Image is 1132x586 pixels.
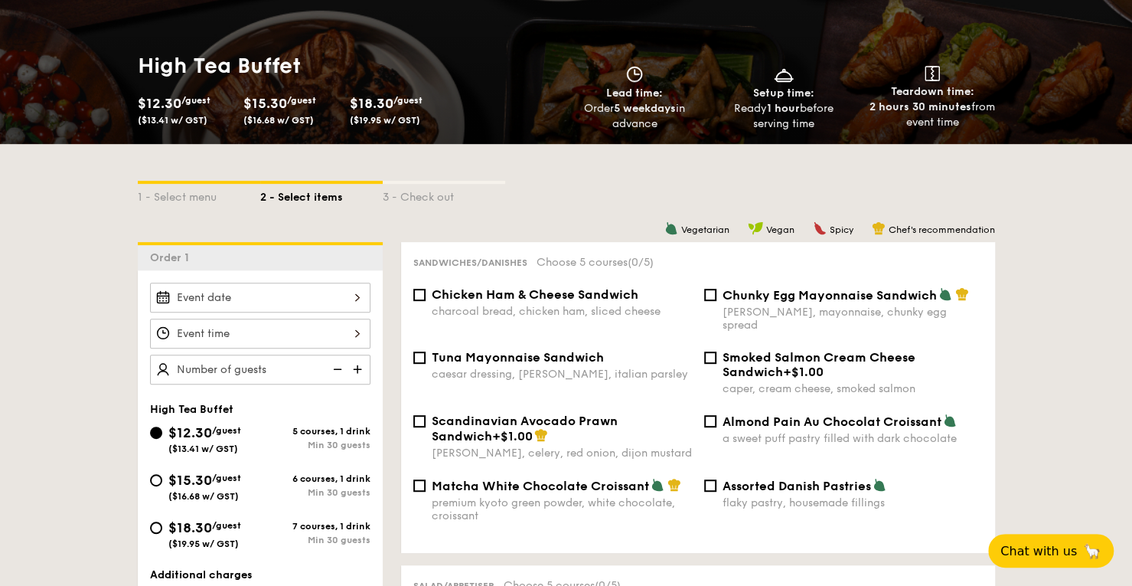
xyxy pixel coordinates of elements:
[566,101,703,132] div: Order in advance
[534,428,548,442] img: icon-chef-hat.a58ddaea.svg
[704,415,716,427] input: Almond Pain Au Chocolat Croissanta sweet puff pastry filled with dark chocolate
[704,480,716,492] input: Assorted Danish Pastriesflaky pastry, housemade fillings
[150,319,370,349] input: Event time
[723,350,915,379] span: Smoked Salmon Cream Cheese Sandwich
[350,95,393,112] span: $18.30
[432,447,692,460] div: [PERSON_NAME], celery, red onion, dijon mustard
[723,288,937,303] span: Chunky Egg Mayonnaise Sandwich
[830,224,853,235] span: Spicy
[260,487,370,498] div: Min 30 guests
[704,352,716,364] input: Smoked Salmon Cream Cheese Sandwich+$1.00caper, cream cheese, smoked salmon
[681,224,729,235] span: Vegetarian
[138,52,560,80] h1: High Tea Buffet
[766,224,794,235] span: Vegan
[753,87,814,100] span: Setup time:
[715,101,852,132] div: Ready before serving time
[260,535,370,545] div: Min 30 guests
[168,491,239,502] span: ($16.68 w/ GST)
[168,539,239,549] span: ($19.95 w/ GST)
[723,496,983,509] div: flaky pastry, housemade fillings
[413,480,426,492] input: Matcha White Chocolate Croissantpremium kyoto green powder, white chocolate, croissant
[723,414,941,429] span: Almond Pain Au Chocolat Croissant
[925,66,940,81] img: icon-teardown.65201eee.svg
[383,184,505,205] div: 3 - Check out
[150,403,233,416] span: High Tea Buffet
[432,350,604,365] span: Tuna Mayonnaise Sandwich
[150,251,195,264] span: Order 1
[988,534,1114,568] button: Chat with us🦙
[432,305,692,318] div: charcoal bread, chicken ham, sliced cheese
[723,306,983,332] div: [PERSON_NAME], mayonnaise, chunky egg spread
[955,287,969,301] img: icon-chef-hat.a58ddaea.svg
[243,115,314,126] span: ($16.68 w/ GST)
[889,224,995,235] span: Chef's recommendation
[651,478,664,492] img: icon-vegetarian.fe4039eb.svg
[413,352,426,364] input: Tuna Mayonnaise Sandwichcaesar dressing, [PERSON_NAME], italian parsley
[181,95,210,106] span: /guest
[260,521,370,532] div: 7 courses, 1 drink
[150,283,370,313] input: Event date
[432,287,638,302] span: Chicken Ham & Cheese Sandwich
[606,87,663,100] span: Lead time:
[748,221,763,235] img: icon-vegan.f8ff3823.svg
[260,473,370,484] div: 6 courses, 1 drink
[723,479,871,493] span: Assorted Danish Pastries
[212,425,241,436] span: /guest
[260,440,370,450] div: Min 30 guests
[872,221,886,235] img: icon-chef-hat.a58ddaea.svg
[347,355,370,384] img: icon-add.58712e84.svg
[432,496,692,522] div: premium kyoto green powder, white chocolate, croissant
[325,355,347,384] img: icon-reduce.1d2dbef1.svg
[138,95,181,112] span: $12.30
[813,221,827,235] img: icon-spicy.37a8142b.svg
[350,115,420,126] span: ($19.95 w/ GST)
[492,429,533,444] span: +$1.00
[873,478,886,492] img: icon-vegetarian.fe4039eb.svg
[413,289,426,301] input: Chicken Ham & Cheese Sandwichcharcoal bread, chicken ham, sliced cheese
[150,522,162,534] input: $18.30/guest($19.95 w/ GST)7 courses, 1 drinkMin 30 guests
[869,100,971,113] strong: 2 hours 30 minutes
[212,520,241,531] span: /guest
[891,85,974,98] span: Teardown time:
[938,287,952,301] img: icon-vegetarian.fe4039eb.svg
[260,184,383,205] div: 2 - Select items
[723,432,983,445] div: a sweet puff pastry filled with dark chocolate
[138,115,207,126] span: ($13.41 w/ GST)
[614,102,676,115] strong: 5 weekdays
[243,95,287,112] span: $15.30
[772,66,795,83] img: icon-dish.430c3a2e.svg
[150,355,370,385] input: Number of guests
[667,478,681,492] img: icon-chef-hat.a58ddaea.svg
[537,256,654,269] span: Choose 5 courses
[168,519,212,536] span: $18.30
[413,415,426,427] input: Scandinavian Avocado Prawn Sandwich+$1.00[PERSON_NAME], celery, red onion, dijon mustard
[767,102,800,115] strong: 1 hour
[150,474,162,486] input: $15.30/guest($16.68 w/ GST)6 courses, 1 drinkMin 30 guests
[664,221,678,235] img: icon-vegetarian.fe4039eb.svg
[150,427,162,439] input: $12.30/guest($13.41 w/ GST)5 courses, 1 drinkMin 30 guests
[864,100,1001,130] div: from event time
[413,257,527,268] span: Sandwiches/Danishes
[943,414,957,427] img: icon-vegetarian.fe4039eb.svg
[783,365,824,379] span: +$1.00
[168,424,212,441] span: $12.30
[723,382,983,395] div: caper, cream cheese, smoked salmon
[623,66,646,83] img: icon-clock.2db775ea.svg
[168,444,238,454] span: ($13.41 w/ GST)
[704,289,716,301] input: Chunky Egg Mayonnaise Sandwich[PERSON_NAME], mayonnaise, chunky egg spread
[150,568,370,583] div: Additional charges
[260,426,370,437] div: 5 courses, 1 drink
[287,95,316,106] span: /guest
[168,472,212,489] span: $15.30
[432,414,618,444] span: Scandinavian Avocado Prawn Sandwich
[393,95,422,106] span: /guest
[1083,542,1101,560] span: 🦙
[1000,544,1077,558] span: Chat with us
[628,256,654,269] span: (0/5)
[138,184,260,205] div: 1 - Select menu
[432,368,692,381] div: caesar dressing, [PERSON_NAME], italian parsley
[432,479,649,493] span: Matcha White Chocolate Croissant
[212,473,241,483] span: /guest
